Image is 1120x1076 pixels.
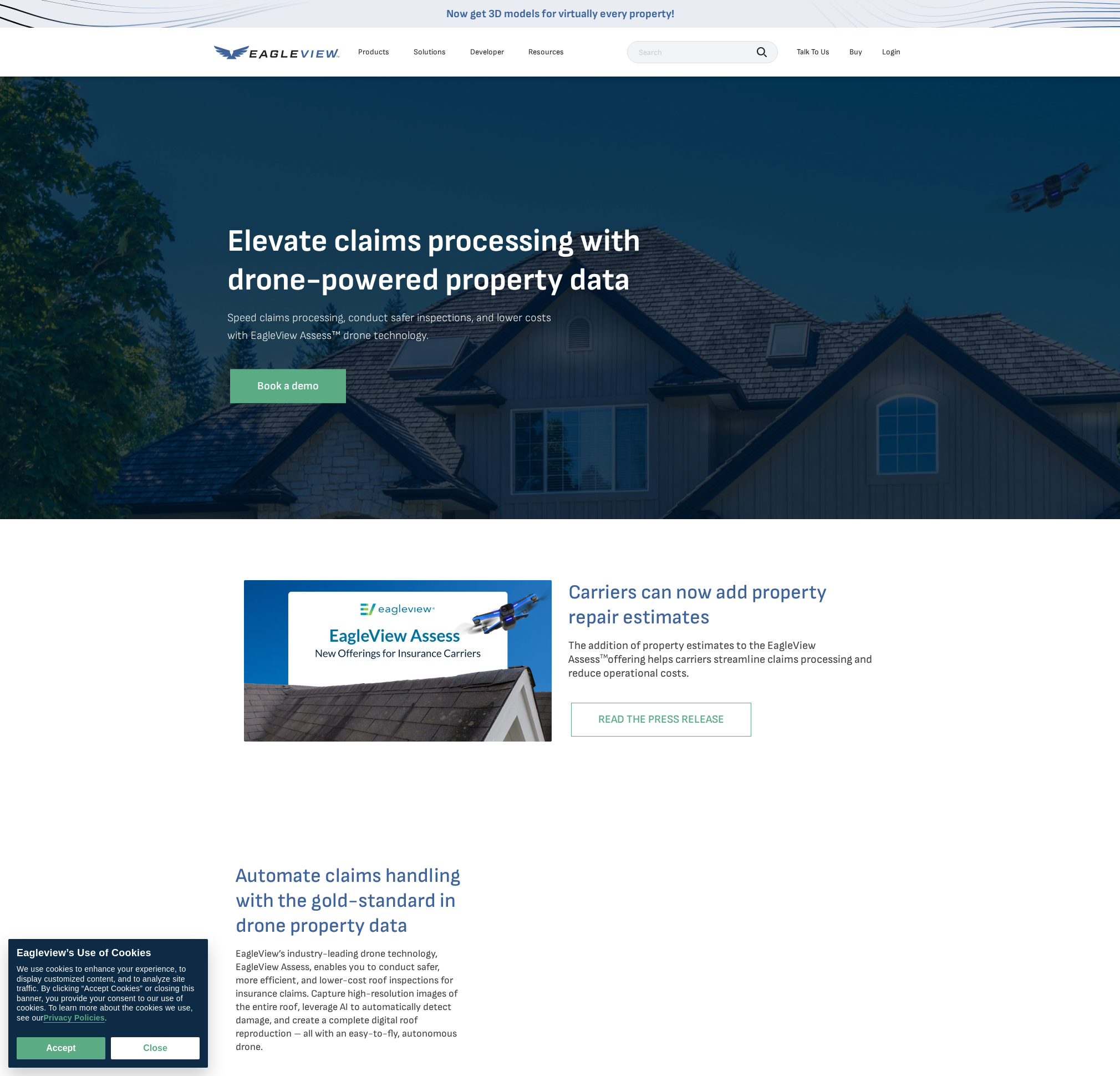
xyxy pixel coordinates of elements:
[470,47,504,57] a: Developer
[227,222,893,300] h1: Elevate claims processing with drone-powered property data
[43,1014,104,1023] a: Privacy Policies
[17,1037,105,1059] button: Accept
[414,47,446,57] div: Solutions
[230,369,346,403] a: Book a demo
[600,653,608,660] sup: TM
[528,47,564,57] div: Resources
[227,309,893,361] p: Speed claims processing, conduct safer inspections, and lower costs with EagleView Assess™ drone ...
[236,864,463,938] h3: Automate claims handling with the gold-standard in drone property data
[568,639,876,694] p: The addition of property estimates to the EagleView Assess offering helps carriers streamline cla...
[627,41,778,63] input: Search
[568,580,876,630] h3: Carriers can now add property repair estimates
[446,7,674,21] a: Now get 3D models for virtually every property!
[571,703,751,737] a: READ THE PRESS RELEASE
[797,47,829,57] div: Talk To Us
[236,947,463,1054] p: EagleView’s industry-leading drone technology, EagleView Assess, enables you to conduct safer, mo...
[849,47,862,57] a: Buy
[882,47,900,57] div: Login
[111,1037,200,1059] button: Close
[17,965,200,1023] div: We use cookies to enhance your experience, to display customized content, and to analyze site tra...
[17,947,200,960] div: Eagleview’s Use of Cookies
[358,47,389,57] div: Products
